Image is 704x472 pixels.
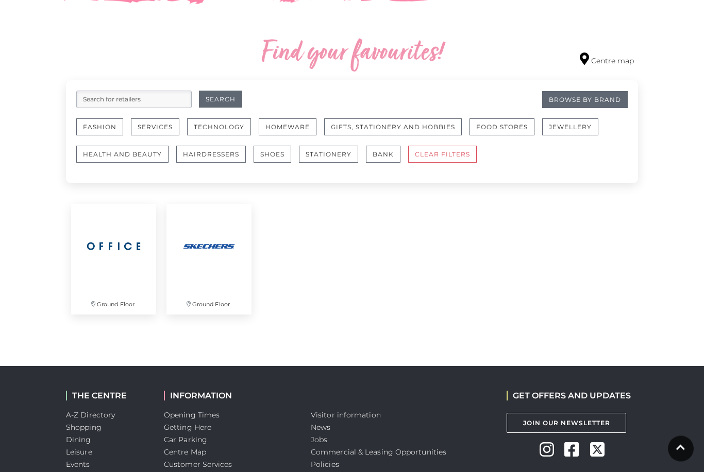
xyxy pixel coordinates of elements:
[187,119,251,136] button: Technology
[542,119,606,146] a: Jewellery
[470,119,534,136] button: Food Stores
[131,119,187,146] a: Services
[161,199,257,320] a: Ground Floor
[164,411,220,420] a: Opening Times
[66,435,91,445] a: Dining
[542,92,628,109] a: Browse By Brand
[507,391,631,401] h2: GET OFFERS AND UPDATES
[176,146,246,163] button: Hairdressers
[199,91,242,108] button: Search
[66,423,102,432] a: Shopping
[542,119,598,136] button: Jewellery
[311,423,330,432] a: News
[507,413,626,433] a: Join Our Newsletter
[254,146,299,173] a: Shoes
[164,460,232,469] a: Customer Services
[66,199,161,320] a: Ground Floor
[259,119,316,136] button: Homeware
[66,411,115,420] a: A-Z Directory
[311,448,446,457] a: Commercial & Leasing Opportunities
[164,391,295,401] h2: INFORMATION
[76,146,176,173] a: Health and Beauty
[164,38,540,71] h2: Find your favourites!
[366,146,400,163] button: Bank
[76,119,123,136] button: Fashion
[66,460,90,469] a: Events
[164,435,207,445] a: Car Parking
[76,91,192,109] input: Search for retailers
[71,290,156,315] p: Ground Floor
[366,146,408,173] a: Bank
[324,119,470,146] a: Gifts, Stationery and Hobbies
[76,119,131,146] a: Fashion
[76,146,169,163] button: Health and Beauty
[131,119,179,136] button: Services
[408,146,484,173] a: CLEAR FILTERS
[580,53,634,67] a: Centre map
[164,423,211,432] a: Getting Here
[311,411,381,420] a: Visitor information
[254,146,291,163] button: Shoes
[408,146,477,163] button: CLEAR FILTERS
[259,119,324,146] a: Homeware
[66,391,148,401] h2: THE CENTRE
[311,460,339,469] a: Policies
[311,435,327,445] a: Jobs
[324,119,462,136] button: Gifts, Stationery and Hobbies
[164,448,206,457] a: Centre Map
[166,290,252,315] p: Ground Floor
[299,146,366,173] a: Stationery
[187,119,259,146] a: Technology
[470,119,542,146] a: Food Stores
[299,146,358,163] button: Stationery
[176,146,254,173] a: Hairdressers
[66,448,92,457] a: Leisure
